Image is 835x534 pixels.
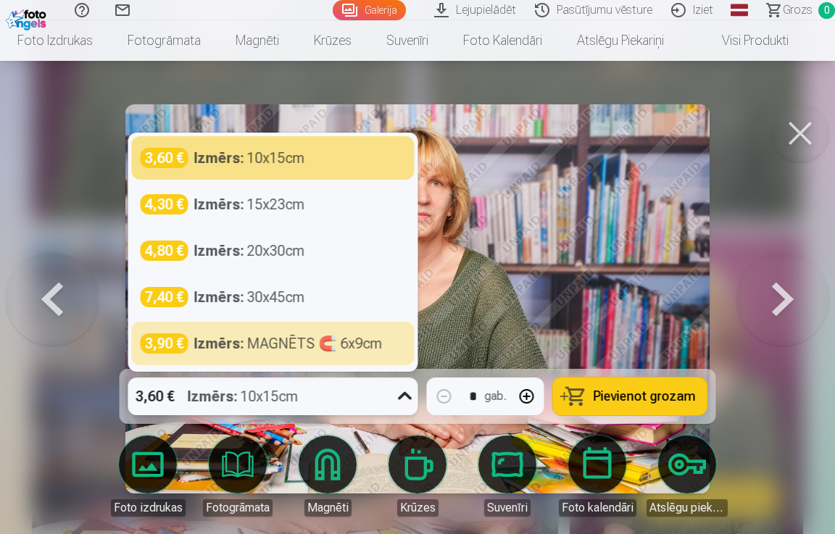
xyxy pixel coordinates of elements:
div: 4,30 € [141,194,188,214]
a: Foto izdrukas [107,435,188,517]
div: 3,90 € [141,333,188,354]
div: Magnēti [304,499,352,517]
a: Magnēti [218,20,296,61]
div: 4,80 € [141,241,188,261]
a: Krūzes [377,435,458,517]
div: Fotogrāmata [203,499,273,517]
div: 15x23cm [194,194,305,214]
span: Pievienot grozam [594,390,696,403]
div: 30x45cm [194,287,305,307]
div: 20x30cm [194,241,305,261]
div: Atslēgu piekariņi [647,499,728,517]
div: 10x15cm [194,148,305,168]
div: gab. [485,388,507,405]
a: Foto kalendāri [557,435,638,517]
a: Suvenīri [369,20,446,61]
a: Foto kalendāri [446,20,560,61]
button: Pievienot grozam [553,377,707,415]
a: Atslēgu piekariņi [560,20,681,61]
a: Magnēti [287,435,368,517]
div: 10x15cm [188,377,299,415]
strong: Izmērs : [188,386,238,406]
div: Foto izdrukas [111,499,186,517]
strong: Izmērs : [194,148,244,168]
div: Krūzes [397,499,439,517]
span: Grozs [783,1,813,19]
a: Fotogrāmata [110,20,218,61]
a: Visi produkti [681,20,806,61]
strong: Izmērs : [194,241,244,261]
a: Atslēgu piekariņi [647,435,728,517]
div: MAGNĒTS 🧲 6x9cm [194,333,383,354]
img: /fa1 [6,6,50,30]
div: 3,60 € [141,148,188,168]
strong: Izmērs : [194,333,244,354]
div: 3,60 € [128,377,182,415]
a: Krūzes [296,20,369,61]
div: Foto kalendāri [559,499,636,517]
div: Suvenīri [484,499,531,517]
a: Fotogrāmata [197,435,278,517]
a: Suvenīri [467,435,548,517]
div: 7,40 € [141,287,188,307]
span: 0 [818,2,835,19]
strong: Izmērs : [194,194,244,214]
strong: Izmērs : [194,287,244,307]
